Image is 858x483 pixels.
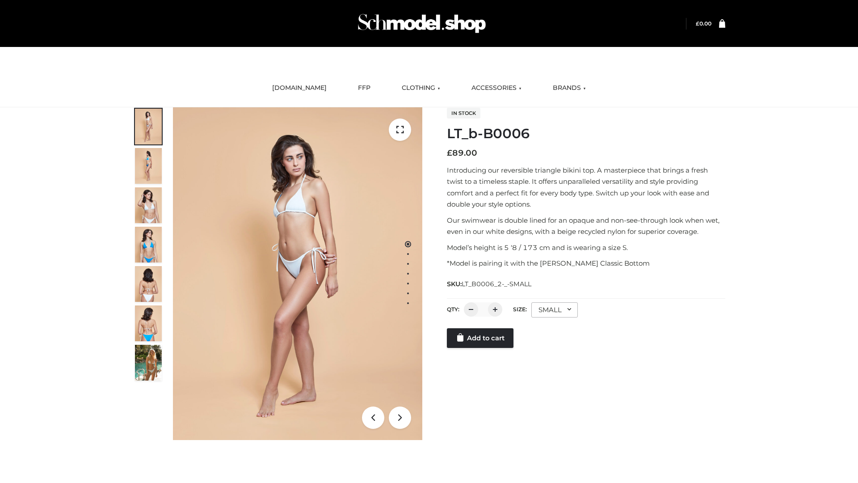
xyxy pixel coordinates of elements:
img: Schmodel Admin 964 [355,6,489,41]
span: LT_B0006_2-_-SMALL [462,280,531,288]
p: Model’s height is 5 ‘8 / 173 cm and is wearing a size S. [447,242,725,254]
span: In stock [447,108,480,119]
img: ArielClassicBikiniTop_CloudNine_AzureSky_OW114ECO_1-scaled.jpg [135,109,162,144]
a: Add to cart [447,328,513,348]
img: ArielClassicBikiniTop_CloudNine_AzureSky_OW114ECO_4-scaled.jpg [135,227,162,263]
label: Size: [513,306,527,313]
img: ArielClassicBikiniTop_CloudNine_AzureSky_OW114ECO_7-scaled.jpg [135,266,162,302]
a: BRANDS [546,78,593,98]
img: ArielClassicBikiniTop_CloudNine_AzureSky_OW114ECO_3-scaled.jpg [135,187,162,223]
a: FFP [351,78,377,98]
bdi: 89.00 [447,148,477,158]
a: [DOMAIN_NAME] [265,78,333,98]
bdi: 0.00 [696,20,711,27]
img: ArielClassicBikiniTop_CloudNine_AzureSky_OW114ECO_1 [173,107,422,440]
a: ACCESSORIES [465,78,528,98]
span: £ [447,148,452,158]
label: QTY: [447,306,459,313]
p: Our swimwear is double lined for an opaque and non-see-through look when wet, even in our white d... [447,215,725,237]
img: ArielClassicBikiniTop_CloudNine_AzureSky_OW114ECO_8-scaled.jpg [135,305,162,341]
span: £ [696,20,699,27]
h1: LT_b-B0006 [447,126,725,142]
a: £0.00 [696,20,711,27]
img: ArielClassicBikiniTop_CloudNine_AzureSky_OW114ECO_2-scaled.jpg [135,148,162,184]
p: *Model is pairing it with the [PERSON_NAME] Classic Bottom [447,258,725,269]
div: SMALL [531,302,578,318]
a: CLOTHING [395,78,447,98]
img: Arieltop_CloudNine_AzureSky2.jpg [135,345,162,381]
p: Introducing our reversible triangle bikini top. A masterpiece that brings a fresh twist to a time... [447,165,725,210]
span: SKU: [447,279,532,289]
